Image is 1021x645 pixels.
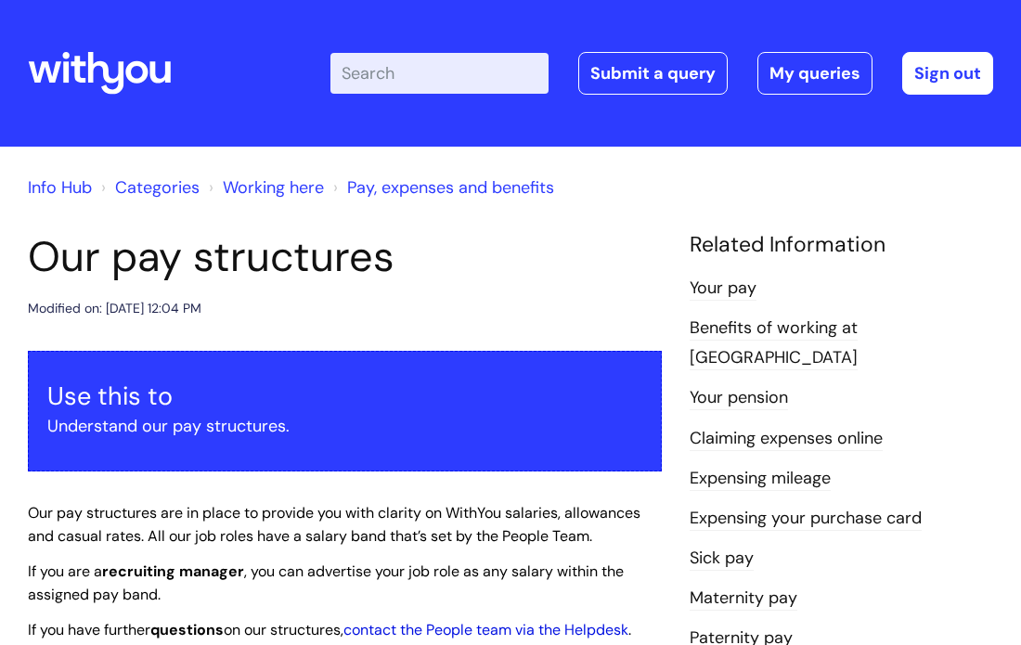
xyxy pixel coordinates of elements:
span: If you are a , you can advertise your job role as any salary within the assigned pay band. [28,561,624,604]
a: Sign out [902,52,993,95]
a: Benefits of working at [GEOGRAPHIC_DATA] [690,316,858,370]
a: Maternity pay [690,587,797,611]
span: Our pay structures are in place to provide you with clarity on WithYou salaries, allowances and c... [28,503,640,546]
a: Info Hub [28,176,92,199]
a: Working here [223,176,324,199]
p: Understand our pay structures. [47,411,642,441]
strong: recruiting manager [102,561,244,581]
a: Expensing your purchase card [690,507,922,531]
a: Claiming expenses online [690,427,883,451]
a: Expensing mileage [690,467,831,491]
input: Search [330,53,549,94]
strong: questions [150,620,224,639]
a: Sick pay [690,547,754,571]
div: Modified on: [DATE] 12:04 PM [28,297,201,320]
h3: Use this to [47,381,642,411]
a: Categories [115,176,200,199]
li: Working here [204,173,324,202]
div: | - [330,52,993,95]
a: contact the People team via the Helpdesk [343,620,628,639]
span: If you have further on our structures, . [28,620,631,639]
a: Your pension [690,386,788,410]
li: Solution home [97,173,200,202]
a: My queries [757,52,872,95]
a: Your pay [690,277,756,301]
a: Pay, expenses and benefits [347,176,554,199]
li: Pay, expenses and benefits [329,173,554,202]
h4: Related Information [690,232,993,258]
h1: Our pay structures [28,232,662,282]
a: Submit a query [578,52,728,95]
